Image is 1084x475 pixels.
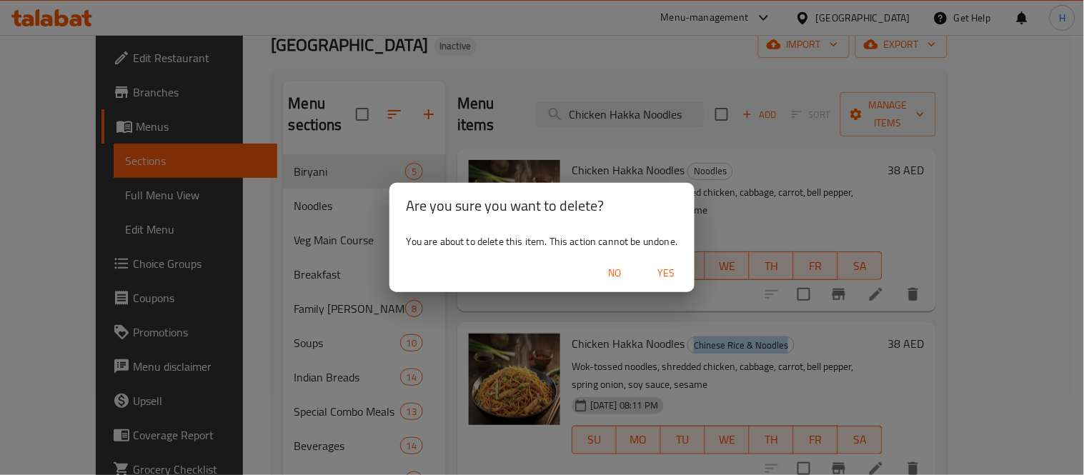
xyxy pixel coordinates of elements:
[389,229,695,254] div: You are about to delete this item. This action cannot be undone.
[649,264,683,282] span: Yes
[407,194,678,217] h2: Are you sure you want to delete?
[597,264,632,282] span: No
[592,260,637,286] button: No
[643,260,689,286] button: Yes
